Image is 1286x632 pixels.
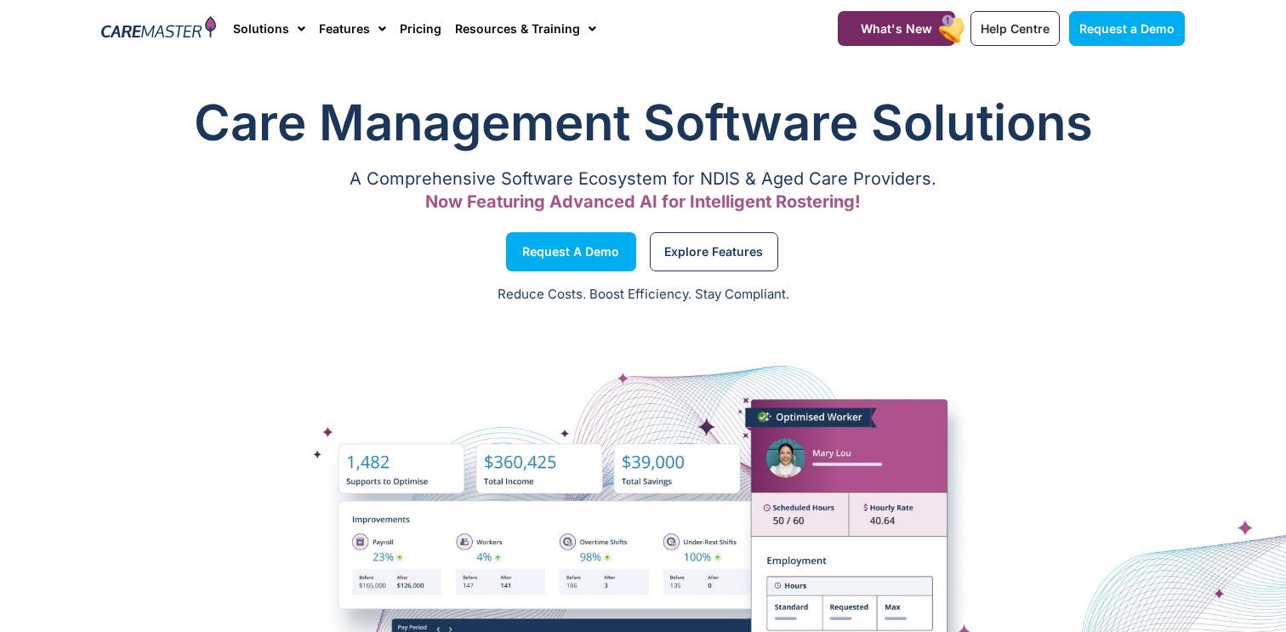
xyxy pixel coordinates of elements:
p: A Comprehensive Software Ecosystem for NDIS & Aged Care Providers. [101,174,1185,185]
span: Request a Demo [1079,21,1175,36]
span: Explore Features [664,248,763,256]
a: Request a Demo [506,232,636,271]
a: Explore Features [650,232,778,271]
a: What's New [838,11,955,46]
a: Request a Demo [1069,11,1185,46]
a: Help Centre [970,11,1060,46]
span: What's New [861,21,932,36]
img: CareMaster Logo [101,16,216,42]
p: Reduce Costs. Boost Efficiency. Stay Compliant. [10,285,1276,305]
h1: Care Management Software Solutions [101,88,1185,157]
span: Request a Demo [522,248,619,256]
span: Help Centre [981,21,1050,36]
span: Now Featuring Advanced AI for Intelligent Rostering! [425,191,861,212]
